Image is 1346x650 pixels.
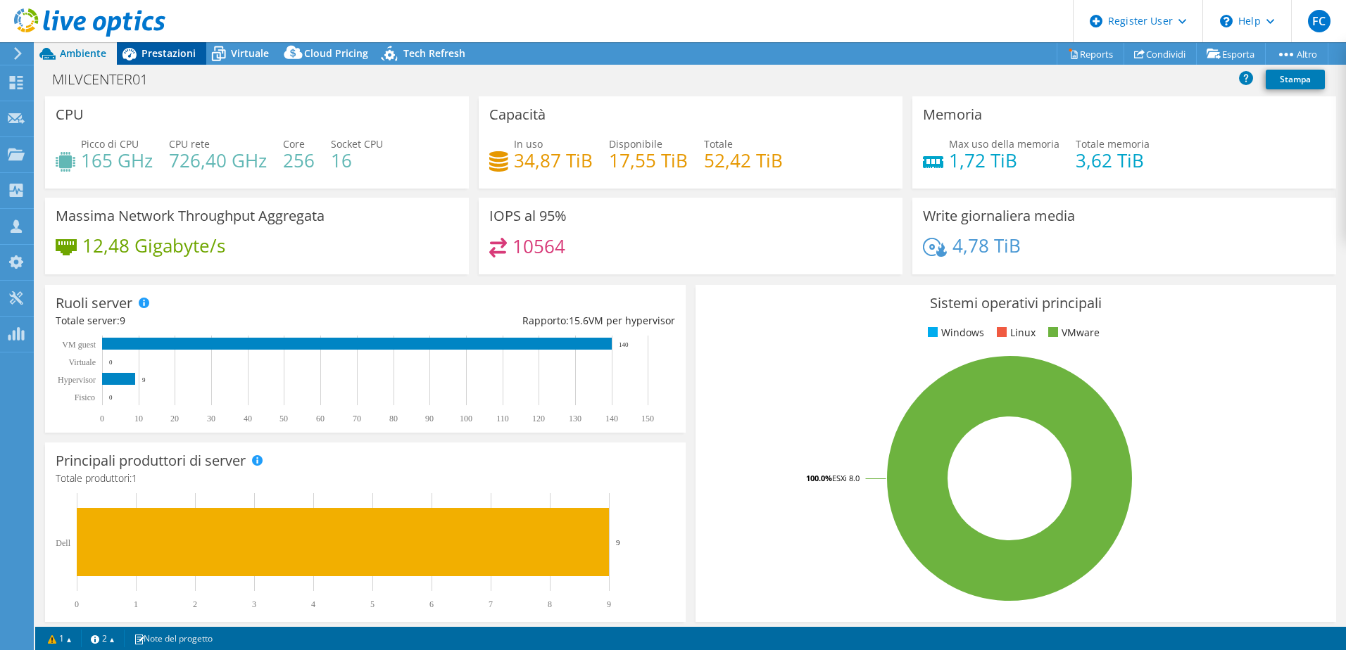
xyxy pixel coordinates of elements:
text: VM guest [62,340,96,350]
text: 3 [252,599,256,609]
div: Rapporto: VM per hypervisor [365,313,675,329]
li: VMware [1045,325,1100,340]
text: Virtuale [68,357,96,367]
text: Dell [56,538,70,548]
svg: \n [1220,15,1233,27]
h4: 3,62 TiB [1076,153,1150,168]
span: FC [1308,10,1331,32]
text: 30 [207,414,215,423]
span: Prestazioni [141,46,196,60]
span: Picco di CPU [81,137,139,151]
h4: 256 [283,153,315,168]
text: 50 [279,414,288,423]
text: 40 [244,414,252,423]
a: 2 [81,630,125,647]
h4: 17,55 TiB [609,153,688,168]
h4: 12,48 Gigabyte/s [82,238,225,253]
span: 9 [120,314,125,327]
text: 80 [389,414,398,423]
tspan: ESXi 8.0 [832,473,860,483]
h4: 34,87 TiB [514,153,593,168]
span: Core [283,137,305,151]
span: Totale [704,137,733,151]
text: 140 [605,414,618,423]
text: 10 [134,414,143,423]
span: CPU rete [169,137,210,151]
span: Max uso della memoria [949,137,1059,151]
text: 6 [429,599,434,609]
h3: Write giornaliera media [923,208,1075,224]
h4: 4,78 TiB [952,238,1021,253]
span: Disponibile [609,137,662,151]
h1: MILVCENTER01 [46,72,170,87]
h4: 10564 [512,238,565,254]
text: Hypervisor [58,375,96,385]
text: 150 [641,414,654,423]
text: Fisico [75,393,95,402]
h3: Principali produttori di server [56,453,246,469]
span: Virtuale [231,46,269,60]
a: Condividi [1124,43,1197,65]
span: Cloud Pricing [304,46,368,60]
text: 4 [311,599,315,609]
span: Tech Refresh [403,46,465,60]
h4: Totale produttori: [56,471,675,486]
h4: 165 GHz [81,153,153,168]
li: Linux [993,325,1036,340]
span: 1 [132,471,137,485]
span: In uso [514,137,543,151]
li: Windows [924,325,984,340]
tspan: 100.0% [806,473,832,483]
text: 90 [425,414,434,423]
text: 2 [193,599,197,609]
a: Note del progetto [124,630,222,647]
a: Esporta [1196,43,1266,65]
h4: 16 [331,153,383,168]
h4: 726,40 GHz [169,153,267,168]
text: 120 [532,414,545,423]
h3: Memoria [923,107,982,122]
span: Ambiente [60,46,106,60]
text: 0 [75,599,79,609]
text: 0 [109,359,113,366]
h3: Massima Network Throughput Aggregata [56,208,325,224]
h3: Ruoli server [56,295,132,311]
text: 0 [109,394,113,401]
text: 9 [616,538,620,547]
text: 140 [619,341,629,348]
text: 70 [353,414,361,423]
a: 1 [38,630,82,647]
text: 0 [100,414,104,423]
h3: IOPS al 95% [489,208,567,224]
text: 7 [489,599,493,609]
text: 5 [370,599,375,609]
h4: 1,72 TiB [949,153,1059,168]
div: Totale server: [56,313,365,329]
span: 15.6 [569,314,589,327]
text: 130 [569,414,581,423]
text: 1 [134,599,138,609]
a: Stampa [1266,70,1325,89]
h3: Capacità [489,107,546,122]
h3: CPU [56,107,84,122]
text: 9 [142,376,146,383]
text: 9 [607,599,611,609]
span: Totale memoria [1076,137,1150,151]
text: 100 [460,414,472,423]
text: 20 [170,414,179,423]
a: Reports [1057,43,1124,65]
text: 8 [548,599,552,609]
text: 60 [316,414,325,423]
span: Socket CPU [331,137,383,151]
a: Altro [1265,43,1328,65]
h3: Sistemi operativi principali [706,295,1326,311]
h4: 52,42 TiB [704,153,783,168]
text: 110 [496,414,509,423]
